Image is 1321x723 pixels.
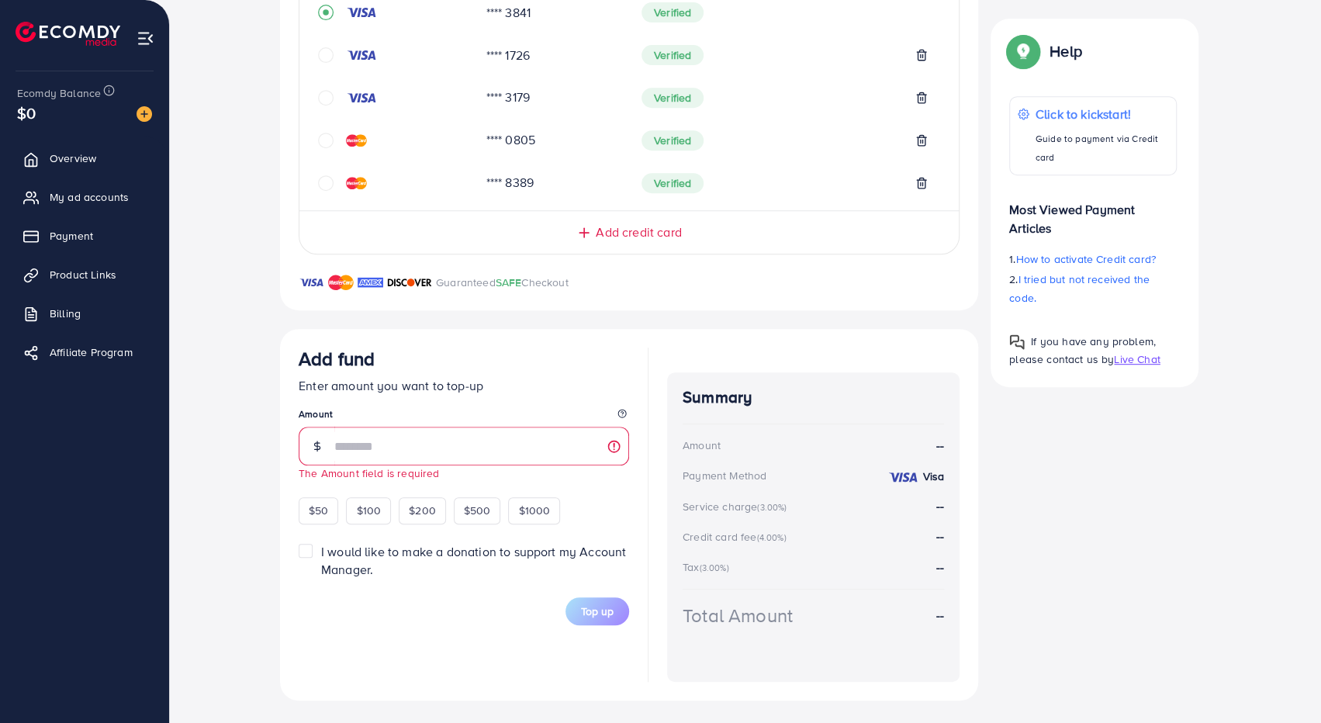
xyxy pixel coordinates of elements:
[50,228,93,244] span: Payment
[1009,37,1037,65] img: Popup guide
[1050,42,1082,61] p: Help
[318,90,334,106] svg: circle
[309,503,328,518] span: $50
[299,376,629,395] p: Enter amount you want to top-up
[346,134,367,147] img: credit
[1255,653,1309,711] iframe: Chat
[17,85,101,101] span: Ecomdy Balance
[12,143,157,174] a: Overview
[358,273,383,292] img: brand
[346,49,377,61] img: credit
[936,528,944,545] strong: --
[12,182,157,213] a: My ad accounts
[683,499,791,514] div: Service charge
[683,438,721,453] div: Amount
[299,273,324,292] img: brand
[1009,334,1156,367] span: If you have any problem, please contact us by
[299,407,629,427] legend: Amount
[346,92,377,104] img: credit
[346,6,377,19] img: credit
[936,437,944,455] strong: --
[756,531,786,544] small: (4.00%)
[1015,251,1155,267] span: How to activate Credit card?
[50,306,81,321] span: Billing
[299,348,375,370] h3: Add fund
[328,273,354,292] img: brand
[12,220,157,251] a: Payment
[50,150,96,166] span: Overview
[683,529,791,545] div: Credit card fee
[596,223,681,241] span: Add credit card
[346,177,367,189] img: credit
[683,468,766,483] div: Payment Method
[581,604,614,619] span: Top up
[565,597,629,625] button: Top up
[1009,250,1177,268] p: 1.
[50,344,133,360] span: Affiliate Program
[464,503,491,518] span: $500
[699,562,728,574] small: (3.00%)
[1114,351,1160,367] span: Live Chat
[356,503,381,518] span: $100
[641,45,704,65] span: Verified
[137,106,152,122] img: image
[518,503,550,518] span: $1000
[936,607,944,624] strong: --
[496,275,522,290] span: SAFE
[318,5,334,20] svg: record circle
[936,559,944,576] strong: --
[936,497,944,514] strong: --
[12,298,157,329] a: Billing
[299,465,439,480] small: The Amount field is required
[409,503,436,518] span: $200
[683,388,944,407] h4: Summary
[12,259,157,290] a: Product Links
[17,102,36,124] span: $0
[387,273,432,292] img: brand
[318,133,334,148] svg: circle
[683,559,734,575] div: Tax
[1009,334,1025,350] img: Popup guide
[641,173,704,193] span: Verified
[50,267,116,282] span: Product Links
[641,88,704,108] span: Verified
[436,273,569,292] p: Guaranteed Checkout
[50,189,129,205] span: My ad accounts
[12,337,157,368] a: Affiliate Program
[1009,188,1177,237] p: Most Viewed Payment Articles
[683,602,793,629] div: Total Amount
[318,47,334,63] svg: circle
[641,130,704,150] span: Verified
[1036,130,1168,167] p: Guide to payment via Credit card
[1009,272,1150,306] span: I tried but not received the code.
[321,543,626,578] span: I would like to make a donation to support my Account Manager.
[318,175,334,191] svg: circle
[137,29,154,47] img: menu
[1036,105,1168,123] p: Click to kickstart!
[887,471,918,483] img: credit
[922,469,944,484] strong: Visa
[1009,270,1177,307] p: 2.
[641,2,704,22] span: Verified
[757,501,787,514] small: (3.00%)
[16,22,120,46] img: logo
